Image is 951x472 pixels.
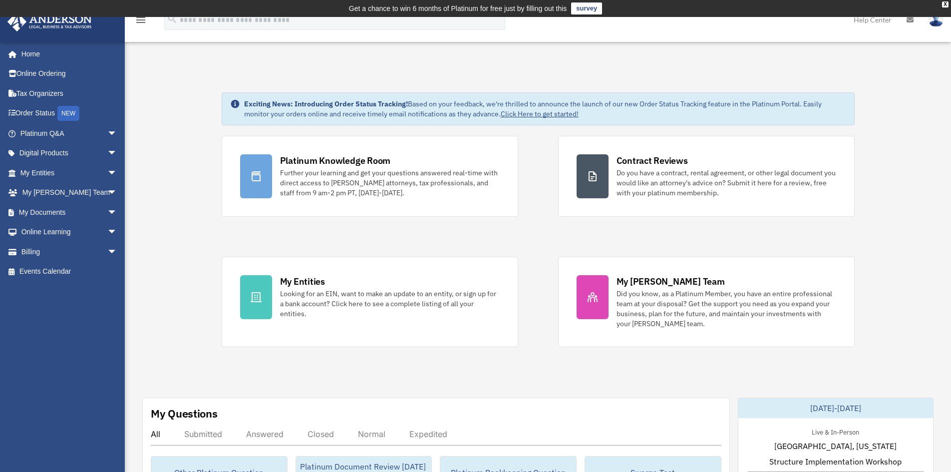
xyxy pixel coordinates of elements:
strong: Exciting News: Introducing Order Status Tracking! [244,99,408,108]
div: Based on your feedback, we're thrilled to announce the launch of our new Order Status Tracking fe... [244,99,846,119]
div: Submitted [184,429,222,439]
div: Get a chance to win 6 months of Platinum for free just by filling out this [349,2,567,14]
div: Platinum Knowledge Room [280,154,391,167]
div: [DATE]-[DATE] [738,398,933,418]
div: Contract Reviews [617,154,688,167]
a: Events Calendar [7,262,132,282]
div: My Questions [151,406,218,421]
a: My Entities Looking for an EIN, want to make an update to an entity, or sign up for a bank accoun... [222,257,518,347]
span: arrow_drop_down [107,202,127,223]
span: arrow_drop_down [107,163,127,183]
span: arrow_drop_down [107,143,127,164]
img: Anderson Advisors Platinum Portal [4,12,95,31]
span: arrow_drop_down [107,222,127,243]
a: Order StatusNEW [7,103,132,124]
div: Did you know, as a Platinum Member, you have an entire professional team at your disposal? Get th... [617,289,836,329]
a: My [PERSON_NAME] Team Did you know, as a Platinum Member, you have an entire professional team at... [558,257,855,347]
a: Billingarrow_drop_down [7,242,132,262]
a: Home [7,44,127,64]
a: Tax Organizers [7,83,132,103]
a: Contract Reviews Do you have a contract, rental agreement, or other legal document you would like... [558,136,855,217]
i: search [167,13,178,24]
div: Closed [308,429,334,439]
a: My [PERSON_NAME] Teamarrow_drop_down [7,183,132,203]
div: Live & In-Person [804,426,867,437]
div: Normal [358,429,385,439]
a: menu [135,17,147,26]
div: Do you have a contract, rental agreement, or other legal document you would like an attorney's ad... [617,168,836,198]
span: arrow_drop_down [107,183,127,203]
a: Platinum Knowledge Room Further your learning and get your questions answered real-time with dire... [222,136,518,217]
span: Structure Implementation Workshop [769,456,902,468]
a: Online Learningarrow_drop_down [7,222,132,242]
span: arrow_drop_down [107,242,127,262]
div: Further your learning and get your questions answered real-time with direct access to [PERSON_NAM... [280,168,500,198]
div: Looking for an EIN, want to make an update to an entity, or sign up for a bank account? Click her... [280,289,500,319]
a: survey [571,2,602,14]
span: [GEOGRAPHIC_DATA], [US_STATE] [774,440,897,452]
div: Expedited [409,429,447,439]
div: All [151,429,160,439]
i: menu [135,14,147,26]
a: Online Ordering [7,64,132,84]
a: Click Here to get started! [501,109,579,118]
a: My Documentsarrow_drop_down [7,202,132,222]
a: Digital Productsarrow_drop_down [7,143,132,163]
span: arrow_drop_down [107,123,127,144]
a: My Entitiesarrow_drop_down [7,163,132,183]
div: Answered [246,429,284,439]
div: NEW [57,106,79,121]
div: My Entities [280,275,325,288]
div: close [942,1,949,7]
img: User Pic [929,12,944,27]
div: My [PERSON_NAME] Team [617,275,725,288]
a: Platinum Q&Aarrow_drop_down [7,123,132,143]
